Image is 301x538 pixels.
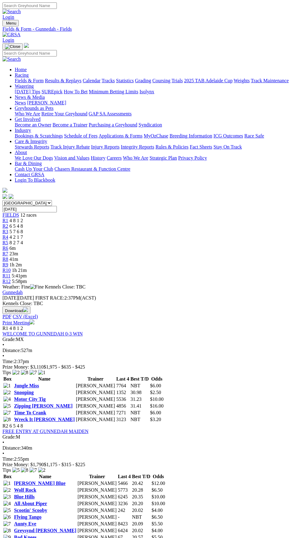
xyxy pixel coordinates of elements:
span: R8 [2,257,8,262]
img: 4 [3,501,11,506]
div: About [15,155,299,161]
span: $1,175 - $315 - $225 [44,462,85,467]
span: R9 [2,262,8,267]
td: [PERSON_NAME] [77,494,117,500]
th: Name [14,376,75,382]
a: Aunty Eve [14,521,36,526]
img: logo-grsa-white.png [24,43,29,48]
td: 242 [118,507,131,513]
img: 2 [38,467,45,473]
td: 4856 [116,403,129,409]
img: 1 [3,481,11,486]
span: $6.50 [152,487,163,493]
span: 12 races [20,212,37,218]
a: Statistics [116,78,134,83]
a: Chasers Restaurant & Function Centre [54,166,130,172]
span: $3.20 [150,417,161,422]
td: [PERSON_NAME] [76,389,115,396]
span: Tips [2,467,11,473]
span: $16.00 [150,403,163,408]
a: Fields & Form - Gunnedah - Fields [2,26,299,32]
a: CSV (Excel) [13,314,38,319]
a: Wagering [15,83,34,89]
td: [PERSON_NAME] [77,514,117,520]
img: 8 [3,417,11,422]
span: Time: [2,359,14,364]
a: Injury Reports [91,144,119,149]
td: NBT [130,410,149,416]
span: 2:37PM(ACST) [35,295,96,300]
td: [PERSON_NAME] [77,480,117,486]
img: 3 [3,494,11,500]
img: 7 [3,410,11,416]
span: Box [3,376,12,381]
td: NBT [132,514,151,520]
span: 8 2 7 4 [10,240,23,245]
a: Privacy Policy [178,155,207,161]
a: Login [2,14,14,20]
th: Trainer [77,474,117,480]
a: Blue Hills [14,494,35,499]
td: 20.35 [132,494,151,500]
button: Download [2,306,30,314]
a: MyOzChase [144,133,168,138]
img: twitter.svg [9,194,14,199]
a: 2025 TAB Adelaide Cup [184,78,233,83]
td: 31.23 [130,396,149,402]
th: Trainer [76,376,115,382]
img: 8 [3,528,11,533]
div: Industry [15,133,299,139]
img: download.svg [23,307,28,312]
div: Prize Money: $3,110 [2,364,299,370]
span: • [2,353,4,358]
a: Racing [15,72,29,78]
span: R11 [2,273,10,278]
span: • [2,342,4,347]
div: 2:37pm [2,359,299,364]
a: FREE ENTRY AT GUNNEDAH MAIDEN [2,429,88,434]
td: 6245 [118,494,131,500]
span: R2 [2,423,8,428]
a: ICG Outcomes [213,133,243,138]
span: 5:41pm [12,273,27,278]
a: Motor City Tig [14,397,46,402]
a: Login To Blackbook [15,177,55,183]
a: SUREpick [41,89,62,94]
img: 7 [29,370,37,375]
span: 4 2 1 7 [10,234,23,240]
img: 5 [3,403,11,409]
a: About [15,150,27,155]
a: [PERSON_NAME] Blue [14,481,66,486]
span: 4 8 1 2 [10,218,23,223]
a: R1 [2,218,8,223]
a: Trials [171,78,183,83]
a: PDF [2,314,11,319]
a: R10 [2,268,11,273]
a: Greysynd [PERSON_NAME] [14,528,76,533]
a: R4 [2,234,8,240]
span: R1 [2,326,8,331]
td: [PERSON_NAME] [77,507,117,513]
span: 4 8 1 2 [10,326,23,331]
td: 5536 [116,396,129,402]
span: 6 5 4 8 [10,423,23,428]
a: Minimum Betting Limits [89,89,138,94]
span: $12.00 [152,481,165,486]
a: Greyhounds as Pets [15,106,53,111]
img: 5 [3,508,11,513]
div: Prize Money: $1,790 [2,462,299,467]
td: 20.02 [132,507,151,513]
a: Gunnedah [2,290,23,295]
div: Get Involved [15,122,299,128]
div: M [2,434,299,440]
span: 41m [10,257,18,262]
span: $1,975 - $635 - $425 [44,364,85,370]
span: Distance: [2,348,21,353]
a: Wreck It [PERSON_NAME] [14,417,75,422]
td: 20.42 [132,480,151,486]
td: [PERSON_NAME] [77,521,117,527]
td: 20.09 [132,521,151,527]
td: 3236 [118,501,131,507]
